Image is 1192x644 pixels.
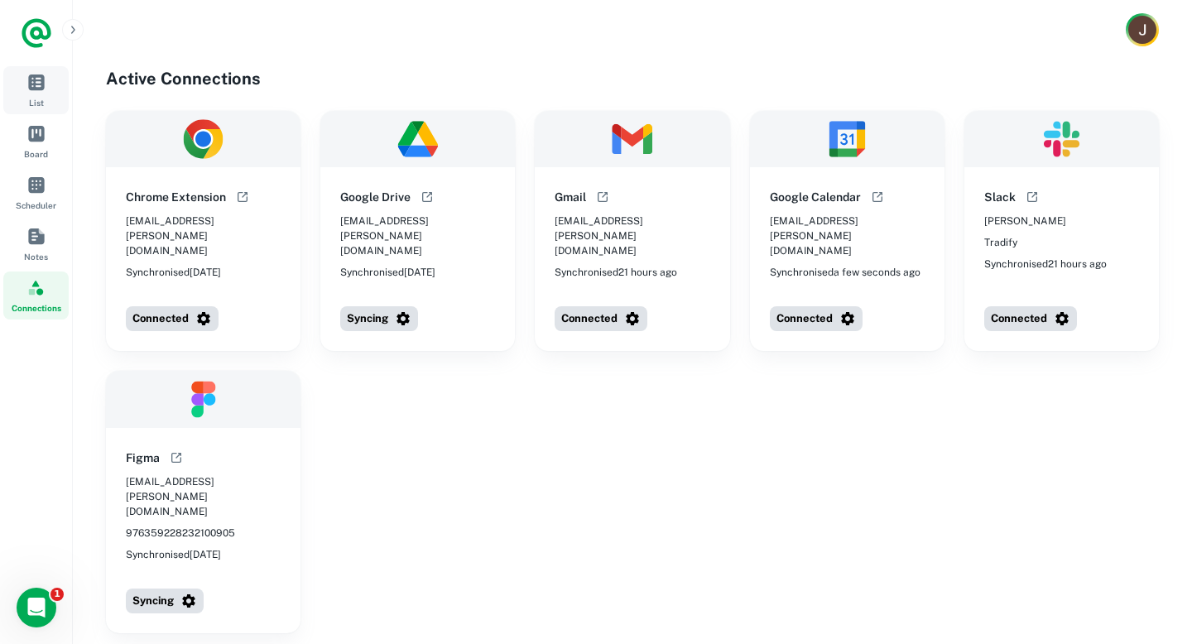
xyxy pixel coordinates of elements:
[593,187,613,207] button: Open help documentation
[340,214,495,258] span: [EMAIL_ADDRESS][PERSON_NAME][DOMAIN_NAME]
[964,111,1159,167] img: Slack
[126,526,235,541] span: 976359228232100905
[320,111,515,167] img: Google Drive
[126,265,221,280] span: Synchronised [DATE]
[770,214,925,258] span: [EMAIL_ADDRESS][PERSON_NAME][DOMAIN_NAME]
[126,547,221,562] span: Synchronised [DATE]
[24,147,48,161] span: Board
[3,66,69,114] a: List
[24,250,48,263] span: Notes
[555,214,709,258] span: [EMAIL_ADDRESS][PERSON_NAME][DOMAIN_NAME]
[126,214,281,258] span: [EMAIL_ADDRESS][PERSON_NAME][DOMAIN_NAME]
[20,17,53,50] a: Logo
[126,449,160,467] h6: Figma
[106,111,300,167] img: Chrome Extension
[1022,187,1042,207] button: Open help documentation
[555,188,586,206] h6: Gmail
[984,214,1066,228] span: [PERSON_NAME]
[340,188,411,206] h6: Google Drive
[233,187,252,207] button: Open help documentation
[126,589,204,613] button: Syncing
[984,257,1107,272] span: Synchronised 21 hours ago
[868,187,887,207] button: Open help documentation
[417,187,437,207] button: Open help documentation
[3,118,69,166] a: Board
[770,265,920,280] span: Synchronised a few seconds ago
[770,188,861,206] h6: Google Calendar
[166,448,186,468] button: Open help documentation
[17,588,56,627] iframe: Intercom live chat
[106,66,1159,91] h4: Active Connections
[3,169,69,217] a: Scheduler
[984,235,1017,250] span: Tradify
[126,188,226,206] h6: Chrome Extension
[50,588,64,601] span: 1
[340,265,435,280] span: Synchronised [DATE]
[770,306,863,331] button: Connected
[984,188,1016,206] h6: Slack
[1128,16,1156,44] img: Jack Bayliss
[984,306,1077,331] button: Connected
[126,474,281,519] span: [EMAIL_ADDRESS][PERSON_NAME][DOMAIN_NAME]
[750,111,944,167] img: Google Calendar
[126,306,219,331] button: Connected
[106,371,300,427] img: Figma
[555,306,647,331] button: Connected
[340,306,418,331] button: Syncing
[3,220,69,268] a: Notes
[12,301,61,315] span: Connections
[535,111,729,167] img: Gmail
[1126,13,1159,46] button: Account button
[3,272,69,320] a: Connections
[16,199,56,212] span: Scheduler
[555,265,677,280] span: Synchronised 21 hours ago
[29,96,44,109] span: List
